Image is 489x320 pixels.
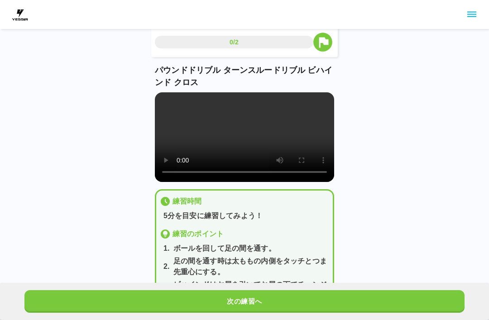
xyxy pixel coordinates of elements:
p: 2 . [163,261,170,272]
p: 1 . [163,243,170,254]
p: ボールを回して足の間を通す。 [173,243,276,254]
p: パウンドドリブル ターンスルードリブル ビハインド クロス [155,64,334,89]
p: ビハインドはお尻を引いてお尻の下でチェンジする [173,279,329,301]
button: sidemenu [464,7,479,22]
p: 0/2 [230,38,239,47]
button: 次の練習へ [24,290,465,313]
p: 5分を目安に練習してみよう！ [163,210,329,221]
img: dummy [11,5,29,24]
p: 足の間を通す時は太ももの内側をタッチとつま先重心にする。 [173,256,329,277]
p: 練習時間 [173,196,202,207]
p: 練習のポイント [173,229,224,239]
